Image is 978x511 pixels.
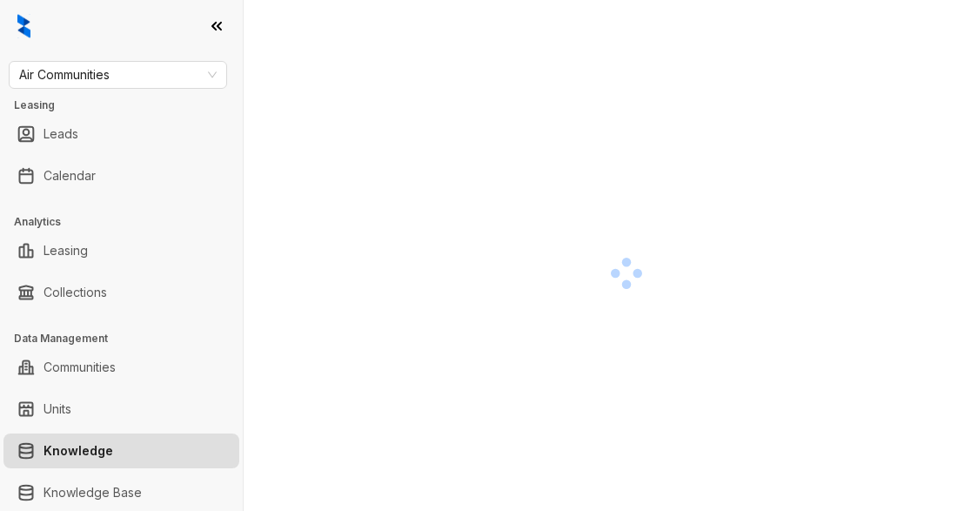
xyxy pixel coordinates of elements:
h3: Data Management [14,331,243,346]
li: Collections [3,275,239,310]
a: Collections [44,275,107,310]
img: logo [17,14,30,38]
a: Knowledge Base [44,475,142,510]
li: Units [3,392,239,427]
a: Units [44,392,71,427]
li: Leads [3,117,239,151]
a: Leads [44,117,78,151]
span: Air Communities [19,62,217,88]
li: Communities [3,350,239,385]
li: Knowledge [3,434,239,468]
a: Leasing [44,233,88,268]
li: Knowledge Base [3,475,239,510]
li: Calendar [3,158,239,193]
h3: Leasing [14,97,243,113]
li: Leasing [3,233,239,268]
a: Knowledge [44,434,113,468]
a: Calendar [44,158,96,193]
h3: Analytics [14,214,243,230]
a: Communities [44,350,116,385]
